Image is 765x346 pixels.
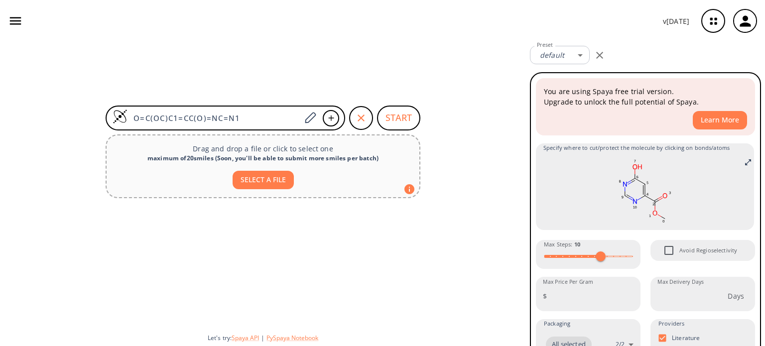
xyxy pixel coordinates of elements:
[127,113,301,123] input: Enter SMILES
[672,334,700,342] p: Literature
[679,246,737,255] span: Avoid Regioselectivity
[663,16,689,26] p: v [DATE]
[574,240,580,248] strong: 10
[115,154,411,163] div: maximum of 20 smiles ( Soon, you'll be able to submit more smiles per batch )
[266,334,318,342] button: PySpaya Notebook
[657,278,704,286] label: Max Delivery Days
[208,334,522,342] div: Let's try:
[543,156,747,226] svg: O=C(OC)C1=CC(O)=NC=N1
[693,111,747,129] button: Learn More
[544,86,747,107] p: You are using Spaya free trial version. Upgrade to unlock the full potential of Spaya.
[658,319,684,328] span: Providers
[744,158,752,166] svg: Full screen
[658,240,679,261] span: Avoid Regioselectivity
[115,143,411,154] p: Drag and drop a file or click to select one
[544,240,580,249] span: Max Steps :
[544,319,570,328] span: Packaging
[233,171,294,189] button: SELECT A FILE
[113,109,127,124] img: Logo Spaya
[543,278,593,286] label: Max Price Per Gram
[259,334,266,342] span: |
[232,334,259,342] button: Spaya API
[543,291,547,301] p: $
[728,291,744,301] p: Days
[537,41,553,49] label: Preset
[543,143,747,152] span: Specify where to cut/protect the molecule by clicking on bonds/atoms
[540,50,564,60] em: default
[377,106,420,130] button: START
